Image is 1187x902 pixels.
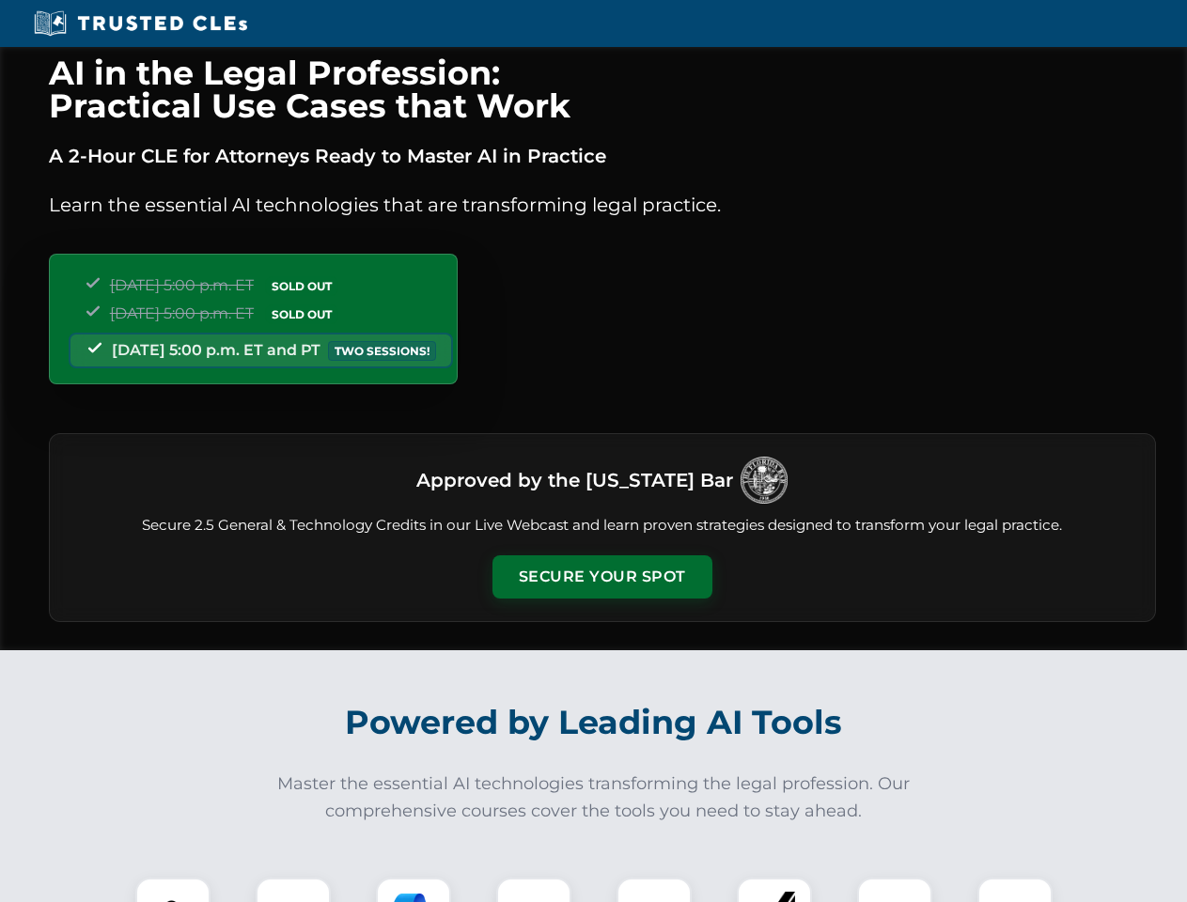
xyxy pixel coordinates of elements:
p: Master the essential AI technologies transforming the legal profession. Our comprehensive courses... [265,770,923,825]
img: Trusted CLEs [28,9,253,38]
button: Secure Your Spot [492,555,712,599]
span: [DATE] 5:00 p.m. ET [110,304,254,322]
h3: Approved by the [US_STATE] Bar [416,463,733,497]
p: Secure 2.5 General & Technology Credits in our Live Webcast and learn proven strategies designed ... [72,515,1132,537]
h1: AI in the Legal Profession: Practical Use Cases that Work [49,56,1156,122]
p: A 2-Hour CLE for Attorneys Ready to Master AI in Practice [49,141,1156,171]
span: SOLD OUT [265,304,338,324]
span: SOLD OUT [265,276,338,296]
span: [DATE] 5:00 p.m. ET [110,276,254,294]
h2: Powered by Leading AI Tools [73,690,1115,755]
p: Learn the essential AI technologies that are transforming legal practice. [49,190,1156,220]
img: Logo [741,457,788,504]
